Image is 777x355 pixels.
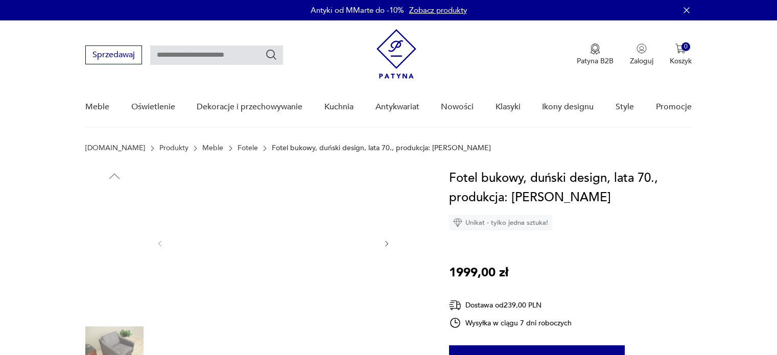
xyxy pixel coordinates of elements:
[85,87,109,127] a: Meble
[376,29,416,79] img: Patyna - sklep z meblami i dekoracjami vintage
[265,49,277,61] button: Szukaj
[577,43,614,66] button: Patyna B2B
[449,317,572,329] div: Wysyłka w ciągu 7 dni roboczych
[159,144,189,152] a: Produkty
[590,43,600,55] img: Ikona medalu
[324,87,354,127] a: Kuchnia
[131,87,175,127] a: Oświetlenie
[175,169,372,317] img: Zdjęcie produktu Fotel bukowy, duński design, lata 70., produkcja: Dania
[577,43,614,66] a: Ikona medaluPatyna B2B
[449,263,508,282] p: 1999,00 zł
[630,56,653,66] p: Zaloguj
[85,45,142,64] button: Sprzedawaj
[85,52,142,59] a: Sprzedawaj
[449,169,692,207] h1: Fotel bukowy, duński design, lata 70., produkcja: [PERSON_NAME]
[616,87,634,127] a: Style
[85,144,145,152] a: [DOMAIN_NAME]
[409,5,467,15] a: Zobacz produkty
[681,42,690,51] div: 0
[630,43,653,66] button: Zaloguj
[453,218,462,227] img: Ikona diamentu
[675,43,686,54] img: Ikona koszyka
[197,87,302,127] a: Dekoracje i przechowywanie
[449,299,461,312] img: Ikona dostawy
[637,43,647,54] img: Ikonka użytkownika
[577,56,614,66] p: Patyna B2B
[85,254,144,313] img: Zdjęcie produktu Fotel bukowy, duński design, lata 70., produkcja: Dania
[449,215,552,230] div: Unikat - tylko jedna sztuka!
[85,189,144,247] img: Zdjęcie produktu Fotel bukowy, duński design, lata 70., produkcja: Dania
[670,56,692,66] p: Koszyk
[542,87,594,127] a: Ikony designu
[202,144,223,152] a: Meble
[670,43,692,66] button: 0Koszyk
[375,87,419,127] a: Antykwariat
[496,87,521,127] a: Klasyki
[656,87,692,127] a: Promocje
[311,5,404,15] p: Antyki od MMarte do -10%
[238,144,258,152] a: Fotele
[449,299,572,312] div: Dostawa od 239,00 PLN
[272,144,491,152] p: Fotel bukowy, duński design, lata 70., produkcja: [PERSON_NAME]
[441,87,474,127] a: Nowości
